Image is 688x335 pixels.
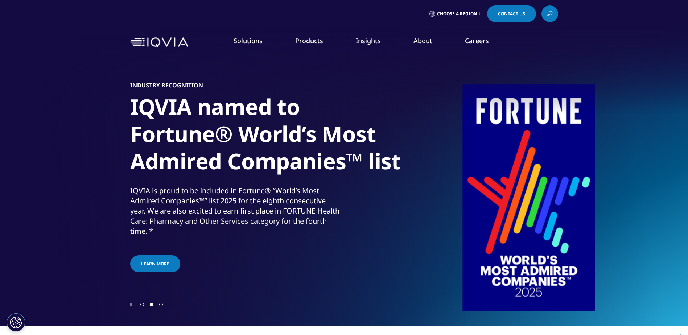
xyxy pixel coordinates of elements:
[234,36,263,45] a: Solutions
[141,261,169,267] span: Learn more
[130,301,132,308] div: Previous slide
[140,303,144,306] span: Go to slide 1
[130,93,402,179] h1: IQVIA named to Fortune® World’s Most Admired Companies™ list
[191,25,558,59] nav: Primary
[169,303,172,306] span: Go to slide 4
[150,303,153,306] span: Go to slide 2
[130,82,203,89] h5: Industry Recognition
[356,36,381,45] a: Insights
[130,37,188,48] img: IQVIA Healthcare Information Technology and Pharma Clinical Research Company
[413,36,432,45] a: About
[295,36,323,45] a: Products
[181,301,182,308] div: Next slide
[465,36,489,45] a: Careers
[437,11,477,17] span: Choose a Region
[130,186,342,241] p: IQVIA is proud to be included in Fortune® “World’s Most Admired Companies™” list 2025 for the eig...
[7,313,25,331] button: Cookie Settings
[130,255,180,272] a: Learn more
[159,303,163,306] span: Go to slide 3
[130,54,558,301] div: 2 / 4
[498,12,525,16] span: Contact Us
[487,5,536,22] a: Contact Us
